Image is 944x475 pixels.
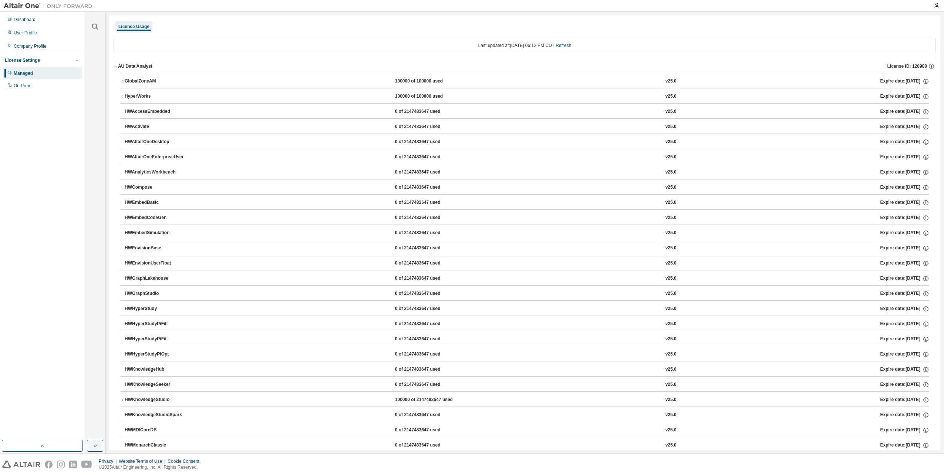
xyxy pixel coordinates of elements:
button: HWKnowledgeHub0 of 2147483647 usedv25.0Expire date:[DATE] [125,361,929,378]
div: HWKnowledgeStudio [125,397,191,403]
div: v25.0 [665,215,677,221]
div: 100000 of 100000 used [395,78,462,85]
div: v25.0 [665,412,677,418]
div: AU Data Analyst [118,63,152,69]
div: HWKnowledgeSeeker [125,381,191,388]
div: HWAltairOneDesktop [125,139,191,145]
div: v25.0 [665,397,677,403]
div: HWCompose [125,184,191,191]
div: HWEmbedCodeGen [125,215,191,221]
button: HWAltairOneEnterpriseUser0 of 2147483647 usedv25.0Expire date:[DATE] [125,149,929,165]
div: v25.0 [665,336,677,343]
div: Expire date: [DATE] [880,78,929,85]
button: HWAccessEmbedded0 of 2147483647 usedv25.0Expire date:[DATE] [125,104,929,120]
button: HWHyperStudy0 of 2147483647 usedv25.0Expire date:[DATE] [125,301,929,317]
p: © 2025 Altair Engineering, Inc. All Rights Reserved. [99,464,204,471]
img: altair_logo.svg [2,461,40,468]
div: 0 of 2147483647 used [395,366,462,373]
div: 0 of 2147483647 used [395,108,462,115]
div: HWKnowledgeStudioSpark [125,412,191,418]
div: Expire date: [DATE] [880,260,929,267]
div: Expire date: [DATE] [880,412,929,418]
div: 0 of 2147483647 used [395,412,462,418]
div: v25.0 [665,366,677,373]
a: Refresh [556,43,571,48]
button: HWMDICoreDB0 of 2147483647 usedv25.0Expire date:[DATE] [125,422,929,438]
div: 0 of 2147483647 used [395,442,462,449]
div: 100000 of 100000 used [395,93,462,100]
div: Expire date: [DATE] [880,336,929,343]
div: HWHyperStudyPiOpt [125,351,191,358]
div: HWMonarchClassic [125,442,191,449]
button: HWCompose0 of 2147483647 usedv25.0Expire date:[DATE] [125,179,929,196]
div: 0 of 2147483647 used [395,321,462,327]
button: HyperWorks100000 of 100000 usedv25.0Expire date:[DATE] [120,88,929,105]
div: v25.0 [665,381,677,388]
div: v25.0 [665,154,677,161]
div: HyperWorks [125,93,191,100]
div: Cookie Consent [168,458,203,464]
div: HWEmbedSimulation [125,230,191,236]
div: Expire date: [DATE] [880,154,929,161]
img: facebook.svg [45,461,53,468]
div: Expire date: [DATE] [880,381,929,388]
div: GlobalZoneAM [125,78,191,85]
div: v25.0 [665,306,677,312]
div: 0 of 2147483647 used [395,184,462,191]
div: Dashboard [14,17,36,23]
button: HWEmbedSimulation0 of 2147483647 usedv25.0Expire date:[DATE] [125,225,929,241]
div: 0 of 2147483647 used [395,336,462,343]
div: 0 of 2147483647 used [395,154,462,161]
div: v25.0 [665,93,677,100]
button: HWKnowledgeSeeker0 of 2147483647 usedv25.0Expire date:[DATE] [125,377,929,393]
div: 0 of 2147483647 used [395,169,462,176]
div: User Profile [14,30,37,36]
div: 100000 of 2147483647 used [395,397,462,403]
div: Expire date: [DATE] [880,306,929,312]
div: 0 of 2147483647 used [395,230,462,236]
div: HWEnvisionUserFloat [125,260,191,267]
div: Expire date: [DATE] [880,184,929,191]
div: v25.0 [665,275,677,282]
img: youtube.svg [81,461,92,468]
button: HWActivate0 of 2147483647 usedv25.0Expire date:[DATE] [125,119,929,135]
div: HWEmbedBasic [125,199,191,206]
button: HWGraphStudio0 of 2147483647 usedv25.0Expire date:[DATE] [125,286,929,302]
div: Website Terms of Use [119,458,168,464]
div: 0 of 2147483647 used [395,381,462,388]
div: v25.0 [665,169,677,176]
button: HWEnvisionBase0 of 2147483647 usedv25.0Expire date:[DATE] [125,240,929,256]
div: v25.0 [665,108,677,115]
div: HWGraphLakehouse [125,275,191,282]
button: GlobalZoneAM100000 of 100000 usedv25.0Expire date:[DATE] [120,73,929,90]
div: HWGraphStudio [125,290,191,297]
div: Expire date: [DATE] [880,199,929,206]
div: v25.0 [665,442,677,449]
button: HWEnvisionUserFloat0 of 2147483647 usedv25.0Expire date:[DATE] [125,255,929,272]
div: HWHyperStudy [125,306,191,312]
div: Expire date: [DATE] [880,108,929,115]
div: Expire date: [DATE] [880,124,929,130]
div: Last updated at: [DATE] 06:12 PM CDT [114,38,936,53]
div: 0 of 2147483647 used [395,306,462,312]
div: Expire date: [DATE] [880,321,929,327]
div: HWAltairOneEnterpriseUser [125,154,191,161]
span: License ID: 128988 [887,63,927,69]
div: License Settings [5,57,40,63]
button: HWMonarchClassic0 of 2147483647 usedv25.0Expire date:[DATE] [125,437,929,454]
div: v25.0 [665,124,677,130]
div: Expire date: [DATE] [880,230,929,236]
div: 0 of 2147483647 used [395,139,462,145]
div: Expire date: [DATE] [880,351,929,358]
div: v25.0 [665,245,677,252]
div: 0 of 2147483647 used [395,215,462,221]
div: Expire date: [DATE] [880,397,929,403]
div: 0 of 2147483647 used [395,290,462,297]
button: HWKnowledgeStudio100000 of 2147483647 usedv25.0Expire date:[DATE] [120,392,929,408]
div: v25.0 [665,184,677,191]
div: Managed [14,70,33,76]
div: v25.0 [665,260,677,267]
div: 0 of 2147483647 used [395,275,462,282]
div: Expire date: [DATE] [880,245,929,252]
div: Privacy [99,458,119,464]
